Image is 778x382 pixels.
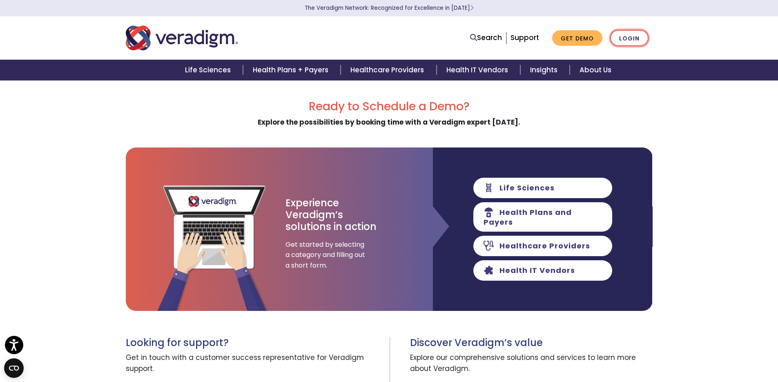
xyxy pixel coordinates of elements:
[126,25,238,51] img: Veradigm logo
[552,30,602,46] a: Get Demo
[4,358,24,378] button: Open CMP widget
[437,60,520,80] a: Health IT Vendors
[285,197,377,232] h3: Experience Veradigm’s solutions in action
[610,30,649,47] a: Login
[175,60,243,80] a: Life Sciences
[410,337,653,349] h3: Discover Veradigm’s value
[305,4,474,12] a: The Veradigm Network: Recognized for Excellence in [DATE]Learn More
[126,349,383,378] span: Get in touch with a customer success representative for Veradigm support.
[341,60,436,80] a: Healthcare Providers
[243,60,341,80] a: Health Plans + Payers
[285,239,367,271] span: Get started by selecting a category and filling out a short form.
[520,60,570,80] a: Insights
[470,4,474,12] span: Learn More
[510,33,539,42] a: Support
[126,100,653,114] h2: Ready to Schedule a Demo?
[470,32,502,43] a: Search
[410,349,653,378] span: Explore our comprehensive solutions and services to learn more about Veradigm.
[258,117,520,127] strong: Explore the possibilities by booking time with a Veradigm expert [DATE].
[126,337,383,349] h3: Looking for support?
[570,60,621,80] a: About Us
